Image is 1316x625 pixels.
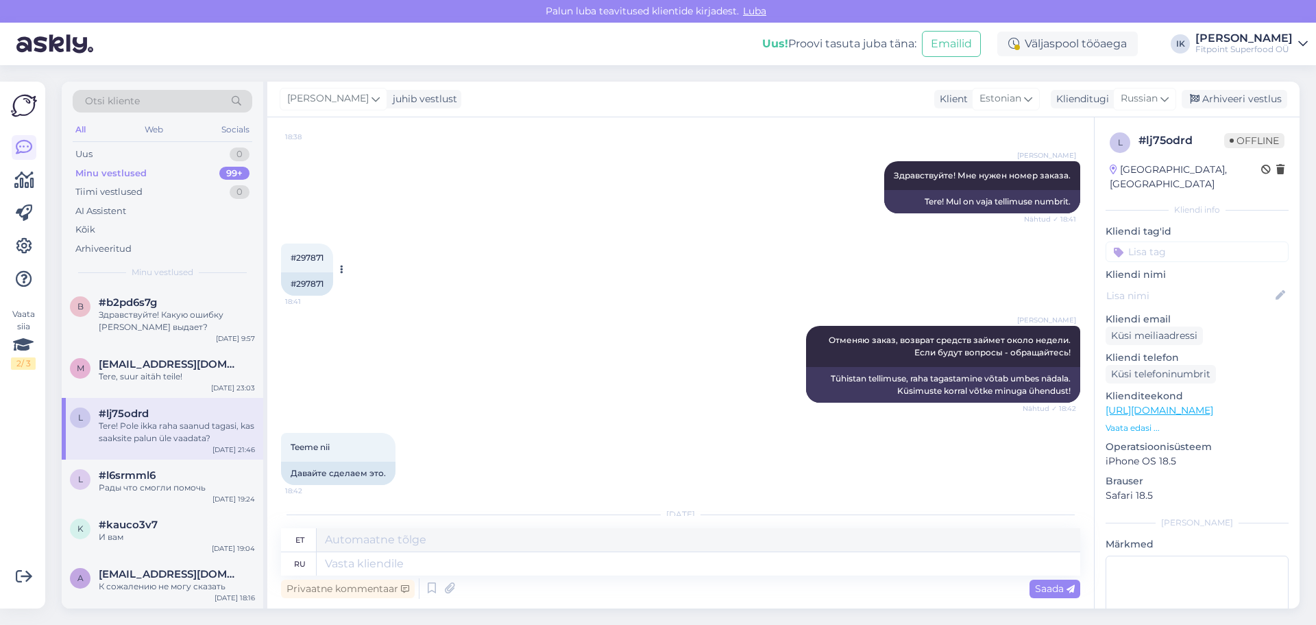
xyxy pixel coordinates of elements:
div: Klienditugi [1051,92,1109,106]
span: Здравствуйте! Мне нужен номер заказа. [894,170,1071,180]
div: Arhiveeri vestlus [1182,90,1287,108]
div: Küsi meiliaadressi [1106,327,1203,345]
div: Väljaspool tööaega [997,32,1138,56]
button: Emailid [922,31,981,57]
div: 0 [230,148,249,161]
span: a [77,573,84,583]
p: Kliendi tag'id [1106,224,1289,239]
span: #kauco3v7 [99,519,158,531]
span: Nähtud ✓ 18:42 [1023,403,1076,414]
img: Askly Logo [11,93,37,119]
div: Tere! Mul on vaja tellimuse numbrit. [884,190,1080,213]
input: Lisa tag [1106,241,1289,262]
div: [DATE] 18:16 [215,593,255,603]
div: Uus [75,148,93,161]
p: Vaata edasi ... [1106,422,1289,434]
span: l [78,474,83,484]
span: b [77,301,84,311]
span: [PERSON_NAME] [287,91,369,106]
div: Рады что смогли помочь [99,482,255,494]
div: И вам [99,531,255,543]
div: Web [142,121,166,139]
div: Proovi tasuta juba täna: [762,36,916,52]
div: Socials [219,121,252,139]
div: [DATE] 19:24 [212,494,255,504]
span: Russian [1121,91,1158,106]
div: IK [1171,34,1190,54]
p: Kliendi nimi [1106,268,1289,282]
div: [PERSON_NAME] [1106,517,1289,529]
div: All [73,121,88,139]
p: Klienditeekond [1106,389,1289,403]
span: Nähtud ✓ 18:41 [1024,214,1076,224]
span: Minu vestlused [132,266,193,279]
div: [GEOGRAPHIC_DATA], [GEOGRAPHIC_DATA] [1110,163,1261,191]
div: 99+ [219,167,249,180]
div: [PERSON_NAME] [1195,33,1293,44]
div: Privaatne kommentaar [281,580,415,598]
p: Kliendi telefon [1106,351,1289,365]
div: [DATE] 19:04 [212,543,255,554]
div: [DATE] 23:03 [211,383,255,393]
span: l [1118,137,1123,148]
b: Uus! [762,37,788,50]
div: [DATE] [281,508,1080,521]
span: 18:42 [285,486,337,496]
div: Tühistan tellimuse, raha tagastamine võtab umbes nädala. Küsimuste korral võtke minuga ühendust! [806,367,1080,403]
div: AI Assistent [75,204,126,218]
span: k [77,523,84,534]
div: Давайте сделаем это. [281,462,395,485]
div: Vaata siia [11,308,36,370]
div: Tere! Pole ikka raha saanud tagasi, kas saaksite palun üle vaadata? [99,420,255,445]
span: maronkuur@gmail.com [99,358,241,370]
p: iPhone OS 18.5 [1106,454,1289,469]
div: Здравствуйте! Какую ошибку [PERSON_NAME] выдает? [99,309,255,333]
span: 18:41 [285,296,337,307]
div: Küsi telefoninumbrit [1106,365,1216,384]
div: juhib vestlust [387,92,457,106]
p: Kliendi email [1106,312,1289,327]
div: 2 / 3 [11,357,36,370]
span: Estonian [979,91,1021,106]
span: andrusvain@gmail.com [99,568,241,580]
div: 0 [230,185,249,199]
p: Safari 18.5 [1106,488,1289,503]
span: m [77,363,84,373]
span: [PERSON_NAME] [1017,150,1076,161]
div: Klient [934,92,968,106]
div: Arhiveeritud [75,242,132,256]
span: #b2pd6s7g [99,296,157,309]
span: Offline [1224,133,1284,148]
div: #297871 [281,272,333,296]
div: Tere, suur aitäh teile! [99,370,255,383]
div: Fitpoint Superfood OÜ [1195,44,1293,55]
span: Teeme nii [291,442,330,452]
p: Operatsioonisüsteem [1106,440,1289,454]
div: Kliendi info [1106,204,1289,216]
input: Lisa nimi [1106,288,1273,303]
span: #l6srmml6 [99,469,156,482]
div: [DATE] 21:46 [212,445,255,455]
span: 18:38 [285,132,337,142]
span: [PERSON_NAME] [1017,315,1076,325]
div: Minu vestlused [75,167,147,180]
p: Märkmed [1106,537,1289,552]
span: Otsi kliente [85,94,140,108]
span: #297871 [291,252,324,263]
span: Saada [1035,582,1075,595]
div: Tiimi vestlused [75,185,143,199]
div: Kõik [75,223,95,237]
div: et [295,528,304,552]
span: Luba [739,5,770,17]
a: [PERSON_NAME]Fitpoint Superfood OÜ [1195,33,1308,55]
div: ru [294,552,306,576]
span: l [78,412,83,423]
span: Отменяю заказ, возврат средств займет около недели. Если будут вопросы - обращайтесь! [829,335,1073,357]
div: [DATE] 9:57 [216,333,255,344]
div: # lj75odrd [1138,132,1224,149]
p: Brauser [1106,474,1289,488]
a: [URL][DOMAIN_NAME] [1106,404,1213,416]
span: #lj75odrd [99,408,149,420]
div: К сожалению не могу сказать [99,580,255,593]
